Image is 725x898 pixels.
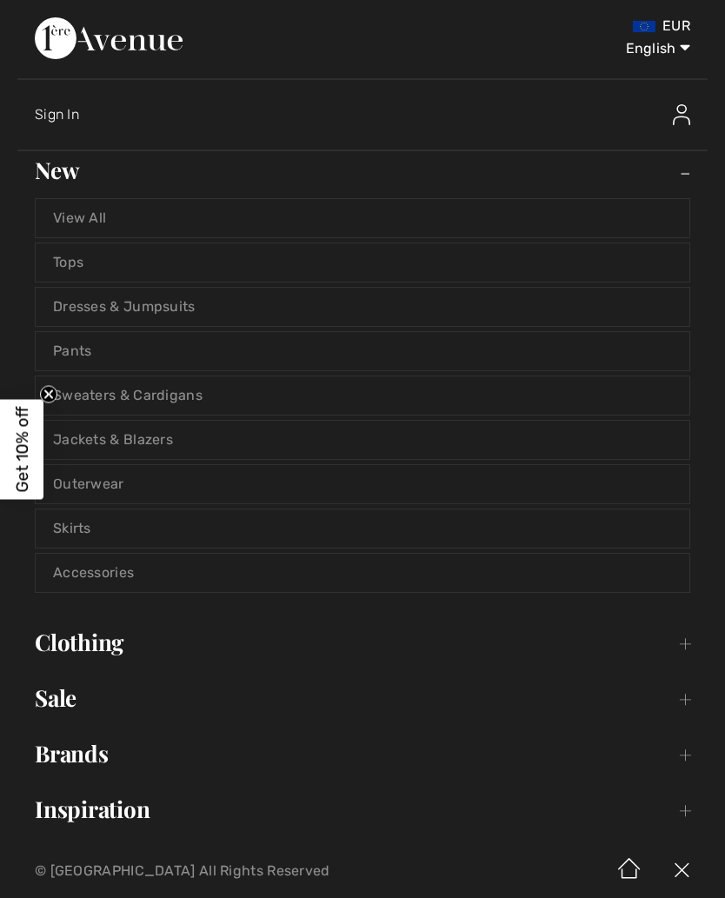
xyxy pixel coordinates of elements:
[12,406,32,492] span: Get 10% off
[35,17,183,59] img: 1ère Avenue
[36,243,689,282] a: Tops
[35,106,79,123] span: Sign In
[36,332,689,370] a: Pants
[428,17,690,35] div: EUR
[40,385,57,402] button: Close teaser
[655,844,708,898] img: X
[36,199,689,237] a: View All
[17,735,708,773] a: Brands
[36,465,689,503] a: Outerwear
[673,104,690,125] img: Sign In
[36,376,689,415] a: Sweaters & Cardigans
[603,844,655,898] img: Home
[17,679,708,717] a: Sale
[35,865,428,877] p: © [GEOGRAPHIC_DATA] All Rights Reserved
[36,288,689,326] a: Dresses & Jumpsuits
[36,554,689,592] a: Accessories
[36,421,689,459] a: Jackets & Blazers
[17,151,708,190] a: New
[17,790,708,828] a: Inspiration
[36,509,689,548] a: Skirts
[17,623,708,662] a: Clothing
